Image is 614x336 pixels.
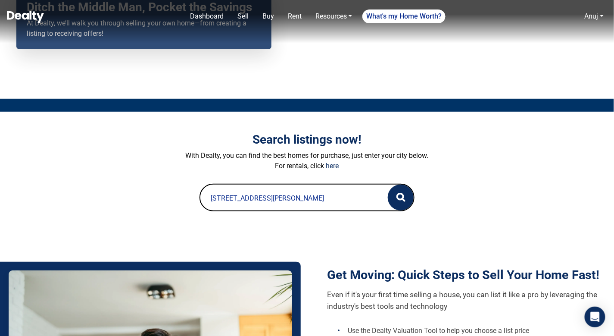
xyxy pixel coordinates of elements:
a: Anuj [585,12,598,20]
a: Anuj [581,8,607,25]
img: Dealty - Buy, Sell & Rent Homes [7,11,44,23]
p: With Dealty, you can find the best homes for purchase, just enter your city below. [68,151,546,161]
a: Buy [259,8,277,25]
a: Resources [312,8,355,25]
p: For rentals, click [68,161,546,171]
a: here [326,162,339,170]
a: Sell [234,8,252,25]
iframe: BigID CMP Widget [4,310,30,336]
a: Dashboard [187,8,227,25]
a: What's my Home Worth? [362,9,446,23]
input: Search by city... [200,185,371,212]
h3: Search listings now! [68,132,546,147]
h1: Get Moving: Quick Steps to Sell Your Home Fast! [327,267,601,283]
a: Rent [284,8,305,25]
div: Open Intercom Messenger [585,307,605,327]
p: Even if it's your first time selling a house, you can list it like a pro by leveraging the indust... [327,289,601,312]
